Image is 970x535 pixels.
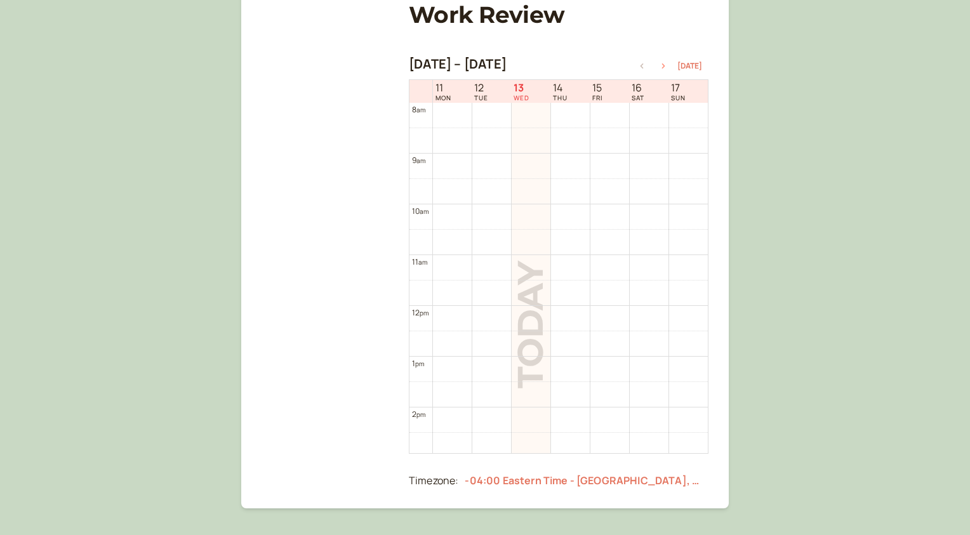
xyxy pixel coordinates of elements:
[514,82,529,94] span: 13
[629,81,647,103] a: August 16, 2025
[416,105,425,114] span: am
[474,94,488,102] span: TUE
[632,82,644,94] span: 16
[550,81,570,103] a: August 14, 2025
[416,156,425,165] span: am
[553,94,568,102] span: THU
[511,81,532,103] a: August 13, 2025
[671,82,686,94] span: 17
[592,94,602,102] span: FRI
[412,357,425,369] div: 1
[592,82,602,94] span: 15
[632,94,644,102] span: SAT
[514,94,529,102] span: WED
[420,308,429,317] span: pm
[418,258,427,267] span: am
[474,82,488,94] span: 12
[590,81,605,103] a: August 15, 2025
[435,82,451,94] span: 11
[416,410,425,419] span: pm
[412,408,426,420] div: 2
[412,256,428,268] div: 11
[420,207,429,216] span: am
[472,81,491,103] a: August 12, 2025
[412,154,426,166] div: 9
[553,82,568,94] span: 14
[412,307,429,319] div: 12
[412,103,426,116] div: 8
[677,62,702,70] button: [DATE]
[409,473,458,489] div: Timezone:
[415,359,424,368] span: pm
[409,56,507,72] h2: [DATE] – [DATE]
[433,81,454,103] a: August 11, 2025
[435,94,451,102] span: MON
[671,94,686,102] span: SUN
[668,81,688,103] a: August 17, 2025
[412,205,429,217] div: 10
